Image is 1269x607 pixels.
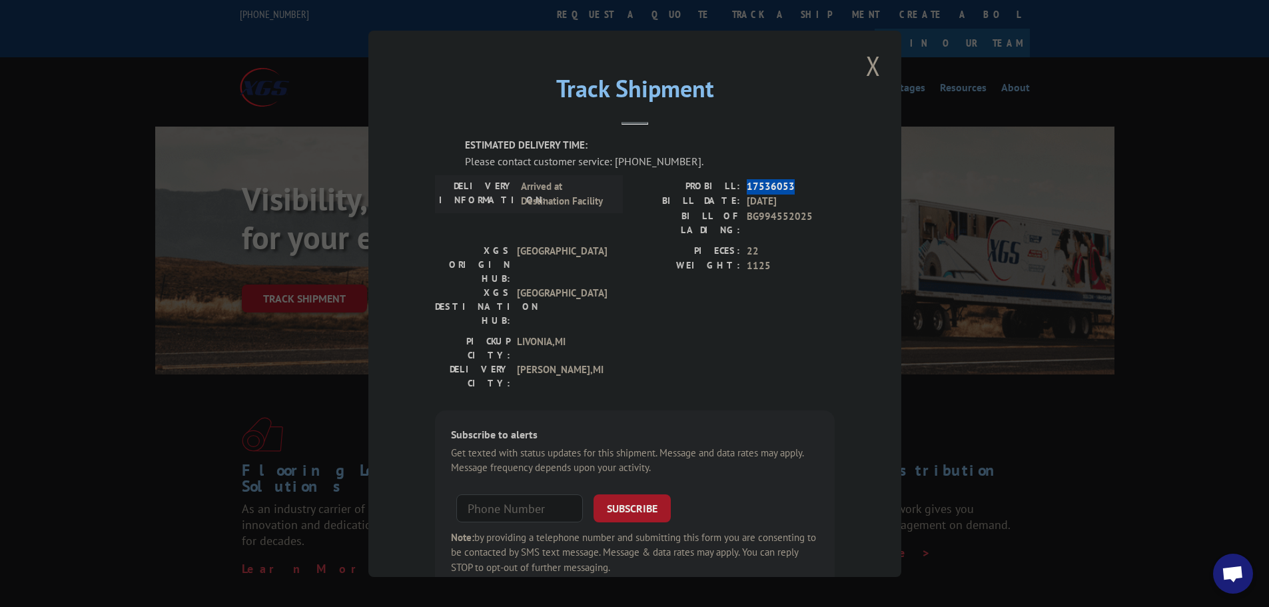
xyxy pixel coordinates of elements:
[435,79,835,105] h2: Track Shipment
[747,259,835,274] span: 1125
[862,47,885,84] button: Close modal
[635,259,740,274] label: WEIGHT:
[594,494,671,522] button: SUBSCRIBE
[451,445,819,475] div: Get texted with status updates for this shipment. Message and data rates may apply. Message frequ...
[1213,554,1253,594] a: Open chat
[517,243,607,285] span: [GEOGRAPHIC_DATA]
[435,362,510,390] label: DELIVERY CITY:
[465,138,835,153] label: ESTIMATED DELIVERY TIME:
[635,209,740,237] label: BILL OF LADING:
[456,494,583,522] input: Phone Number
[451,426,819,445] div: Subscribe to alerts
[635,194,740,209] label: BILL DATE:
[439,179,514,209] label: DELIVERY INFORMATION:
[517,334,607,362] span: LIVONIA , MI
[517,285,607,327] span: [GEOGRAPHIC_DATA]
[451,530,474,543] strong: Note:
[465,153,835,169] div: Please contact customer service: [PHONE_NUMBER].
[747,179,835,194] span: 17536053
[451,530,819,575] div: by providing a telephone number and submitting this form you are consenting to be contacted by SM...
[747,209,835,237] span: BG994552025
[435,285,510,327] label: XGS DESTINATION HUB:
[635,243,740,259] label: PIECES:
[747,243,835,259] span: 22
[635,179,740,194] label: PROBILL:
[521,179,611,209] span: Arrived at Destination Facility
[435,334,510,362] label: PICKUP CITY:
[747,194,835,209] span: [DATE]
[435,243,510,285] label: XGS ORIGIN HUB:
[517,362,607,390] span: [PERSON_NAME] , MI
